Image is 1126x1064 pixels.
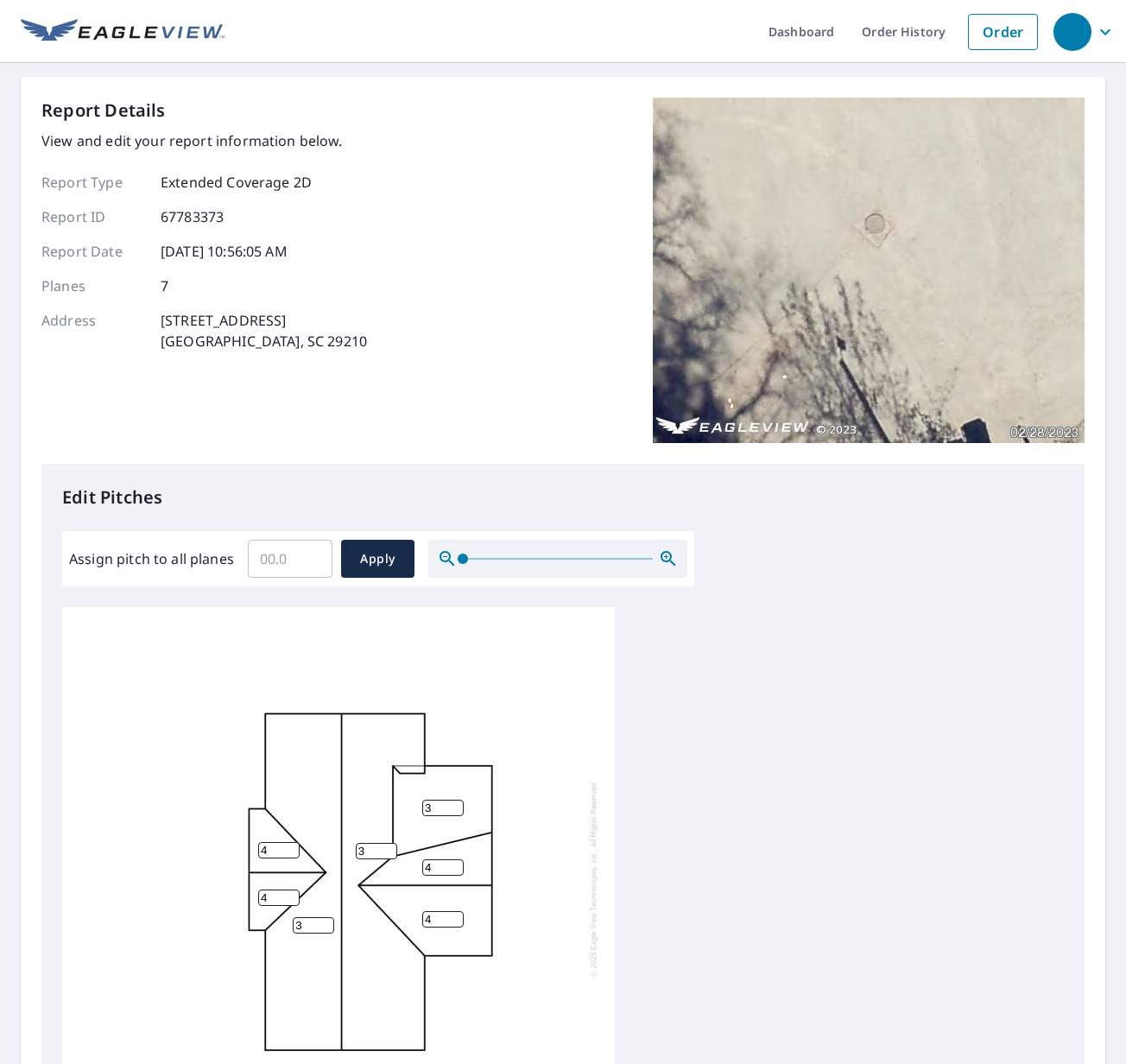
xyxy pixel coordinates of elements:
[248,535,332,583] input: 00.0
[41,310,145,351] p: Address
[41,98,166,123] p: Report Details
[21,19,225,45] img: EV Logo
[69,548,234,569] label: Assign pitch to all planes
[355,548,401,570] span: Apply
[41,130,367,151] p: View and edit your report information below.
[41,241,145,262] p: Report Date
[341,540,414,578] button: Apply
[161,206,224,227] p: 67783373
[161,241,288,262] p: [DATE] 10:56:05 AM
[41,172,145,193] p: Report Type
[653,98,1085,443] img: Top image
[41,206,145,227] p: Report ID
[968,14,1038,50] a: Order
[62,484,1064,510] p: Edit Pitches
[41,275,145,296] p: Planes
[161,310,367,351] p: [STREET_ADDRESS] [GEOGRAPHIC_DATA], SC 29210
[161,172,312,193] p: Extended Coverage 2D
[161,275,168,296] p: 7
